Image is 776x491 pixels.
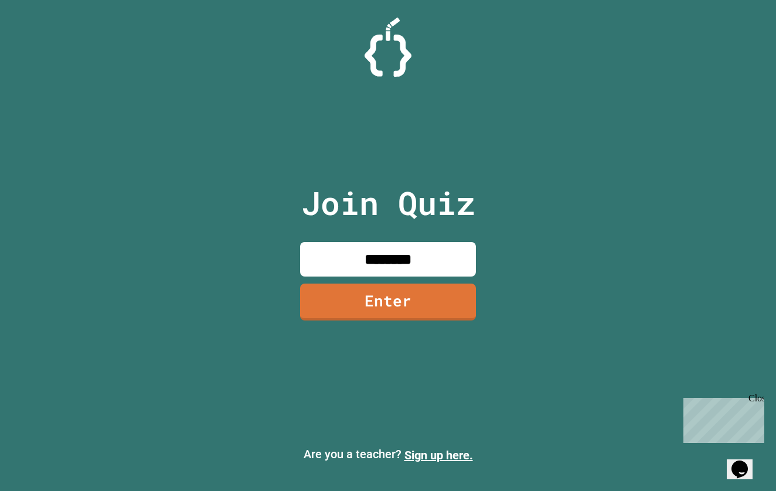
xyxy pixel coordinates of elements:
iframe: chat widget [679,393,764,443]
a: Enter [300,284,476,320]
img: Logo.svg [365,18,411,77]
iframe: chat widget [727,444,764,479]
div: Chat with us now!Close [5,5,81,74]
p: Join Quiz [301,179,475,227]
p: Are you a teacher? [9,445,767,464]
a: Sign up here. [404,448,473,462]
